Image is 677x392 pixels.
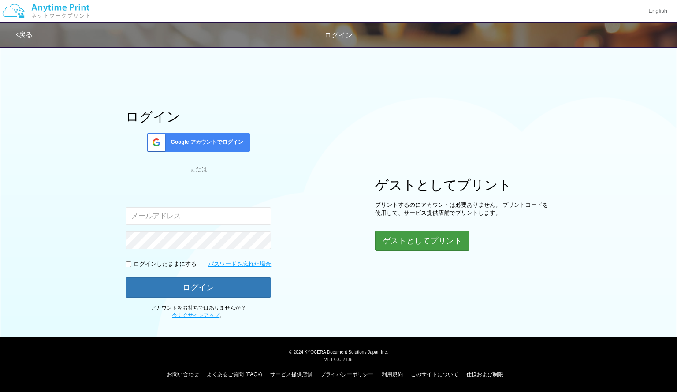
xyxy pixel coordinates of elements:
[382,371,403,377] a: 利用規約
[16,31,33,38] a: 戻る
[172,312,225,318] span: 。
[375,178,551,192] h1: ゲストとしてプリント
[289,349,388,355] span: © 2024 KYOCERA Document Solutions Japan Inc.
[126,304,271,319] p: アカウントをお持ちではありませんか？
[208,260,271,269] a: パスワードを忘れた場合
[126,165,271,174] div: または
[375,231,469,251] button: ゲストとしてプリント
[126,109,271,124] h1: ログイン
[167,138,243,146] span: Google アカウントでログイン
[324,357,352,362] span: v1.17.0.32136
[172,312,219,318] a: 今すぐサインアップ
[126,207,271,225] input: メールアドレス
[320,371,373,377] a: プライバシーポリシー
[207,371,262,377] a: よくあるご質問 (FAQs)
[324,31,353,39] span: ログイン
[167,371,199,377] a: お問い合わせ
[466,371,503,377] a: 仕様および制限
[126,277,271,298] button: ログイン
[411,371,458,377] a: このサイトについて
[134,260,197,269] p: ログインしたままにする
[270,371,312,377] a: サービス提供店舗
[375,201,551,217] p: プリントするのにアカウントは必要ありません。 プリントコードを使用して、サービス提供店舗でプリントします。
